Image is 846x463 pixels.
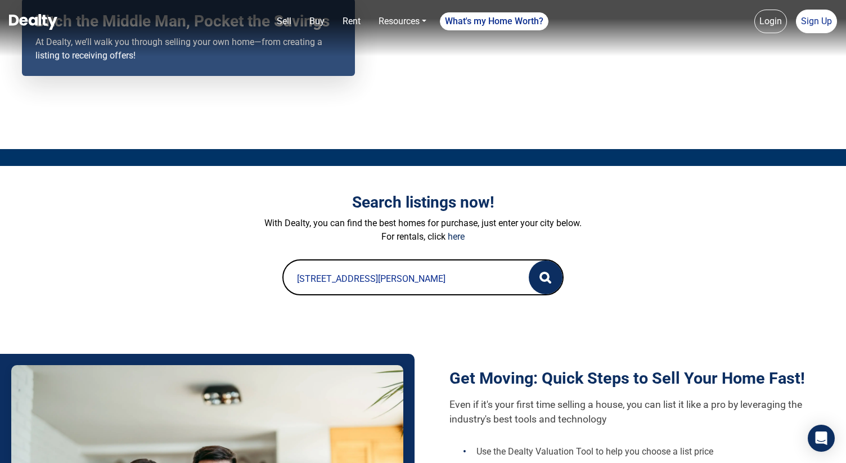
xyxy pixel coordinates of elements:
h1: Get Moving: Quick Steps to Sell Your Home Fast! [449,368,828,388]
a: Sell [272,10,296,33]
p: For rentals, click [111,230,735,244]
p: With Dealty, you can find the best homes for purchase, just enter your city below. [111,217,735,230]
a: Login [754,10,787,33]
a: What's my Home Worth? [440,12,548,30]
div: Open Intercom Messenger [808,425,835,452]
a: Sign Up [796,10,837,33]
a: Buy [305,10,329,33]
p: Even if it's your first time selling a house, you can list it like a pro by leveraging the indust... [449,397,828,427]
a: Rent [338,10,365,33]
img: Dealty - Buy, Sell & Rent Homes [9,14,57,30]
li: Use the Dealty Valuation Tool to help you choose a list price [463,440,828,463]
a: Resources [374,10,431,33]
input: Search by city... [283,260,506,296]
a: here [448,231,465,242]
h3: Search listings now! [111,193,735,212]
